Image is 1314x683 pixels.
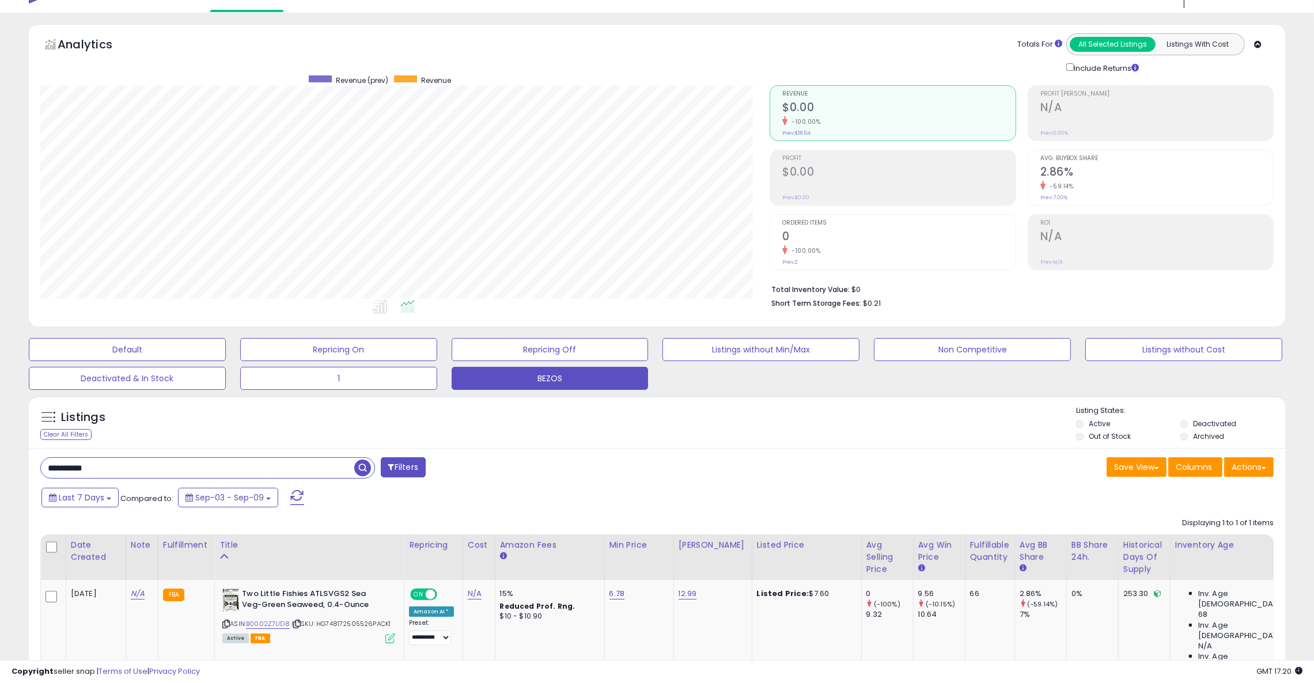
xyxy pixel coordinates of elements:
[12,666,54,677] strong: Copyright
[782,220,1015,226] span: Ordered Items
[1198,620,1304,641] span: Inv. Age [DEMOGRAPHIC_DATA]:
[782,230,1015,245] h2: 0
[782,165,1015,181] h2: $0.00
[1040,130,1068,136] small: Prev: 0.00%
[609,588,625,599] a: 6.78
[1040,230,1273,245] h2: N/A
[1017,39,1062,50] div: Totals For
[500,551,507,561] small: Amazon Fees.
[219,539,399,551] div: Title
[240,338,437,361] button: Repricing On
[336,75,388,85] span: Revenue (prev)
[436,590,454,599] span: OFF
[409,606,454,617] div: Amazon AI *
[926,599,955,609] small: (-10.15%)
[918,609,965,620] div: 10.64
[1155,37,1241,52] button: Listings With Cost
[874,338,1071,361] button: Non Competitive
[163,539,210,551] div: Fulfillment
[787,117,820,126] small: -100.00%
[1027,599,1058,609] small: (-59.14%)
[1040,194,1067,201] small: Prev: 7.00%
[918,563,925,574] small: Avg Win Price.
[61,409,105,426] h5: Listings
[120,493,173,504] span: Compared to:
[222,589,395,642] div: ASIN:
[500,612,596,621] div: $10 - $10.90
[240,367,437,390] button: 1
[500,539,600,551] div: Amazon Fees
[866,589,913,599] div: 0
[970,589,1006,599] div: 66
[1198,641,1212,651] span: N/A
[1175,539,1308,551] div: Inventory Age
[787,246,820,255] small: -100.00%
[71,539,121,563] div: Date Created
[468,539,490,551] div: Cost
[757,588,809,599] b: Listed Price:
[970,539,1010,563] div: Fulfillable Quantity
[1020,589,1066,599] div: 2.86%
[782,130,811,136] small: Prev: $18.64
[1085,338,1282,361] button: Listings without Cost
[71,589,117,599] div: [DATE]
[866,609,913,620] div: 9.32
[452,367,649,390] button: BEZOS
[1040,101,1273,116] h2: N/A
[222,589,239,612] img: 51Sj3+7nDuL._SL40_.jpg
[1176,461,1212,473] span: Columns
[251,633,270,643] span: FBA
[381,457,426,477] button: Filters
[40,429,92,440] div: Clear All Filters
[500,589,596,599] div: 15%
[662,338,859,361] button: Listings without Min/Max
[918,539,960,563] div: Avg Win Price
[771,284,850,294] b: Total Inventory Value:
[1193,431,1224,441] label: Archived
[771,298,861,308] b: Short Term Storage Fees:
[222,633,249,643] span: All listings currently available for purchase on Amazon
[1040,91,1273,97] span: Profit [PERSON_NAME]
[1020,563,1027,574] small: Avg BB Share.
[149,666,200,677] a: Privacy Policy
[1123,589,1161,599] div: 253.30
[782,259,798,265] small: Prev: 2
[1193,419,1236,428] label: Deactivated
[782,101,1015,116] h2: $0.00
[242,589,382,613] b: Two Little Fishies ATLSVGS2 Sea Veg-Green Seaweed, 0.4-Ounce
[1046,182,1074,191] small: -59.14%
[1256,666,1302,677] span: 2025-09-17 17:20 GMT
[1040,220,1273,226] span: ROI
[195,492,264,503] span: Sep-03 - Sep-09
[863,298,881,309] span: $0.21
[1198,609,1207,620] span: 68
[782,155,1015,162] span: Profit
[12,666,200,677] div: seller snap | |
[1123,539,1165,575] div: Historical Days Of Supply
[452,338,649,361] button: Repricing Off
[918,589,965,599] div: 9.56
[1076,405,1285,416] p: Listing States:
[1040,165,1273,181] h2: 2.86%
[679,539,747,551] div: [PERSON_NAME]
[421,75,451,85] span: Revenue
[1070,37,1156,52] button: All Selected Listings
[874,599,900,609] small: (-100%)
[409,619,454,644] div: Preset:
[29,367,226,390] button: Deactivated & In Stock
[1198,651,1304,672] span: Inv. Age [DEMOGRAPHIC_DATA]:
[409,539,458,551] div: Repricing
[1071,539,1114,563] div: BB Share 24h.
[178,488,278,507] button: Sep-03 - Sep-09
[1182,518,1274,529] div: Displaying 1 to 1 of 1 items
[771,282,1265,295] li: $0
[131,588,145,599] a: N/A
[1040,259,1063,265] small: Prev: N/A
[58,36,135,55] h5: Analytics
[1168,457,1222,477] button: Columns
[1089,431,1131,441] label: Out of Stock
[1058,61,1153,74] div: Include Returns
[99,666,147,677] a: Terms of Use
[29,338,226,361] button: Default
[246,619,290,629] a: B0002Z7UD8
